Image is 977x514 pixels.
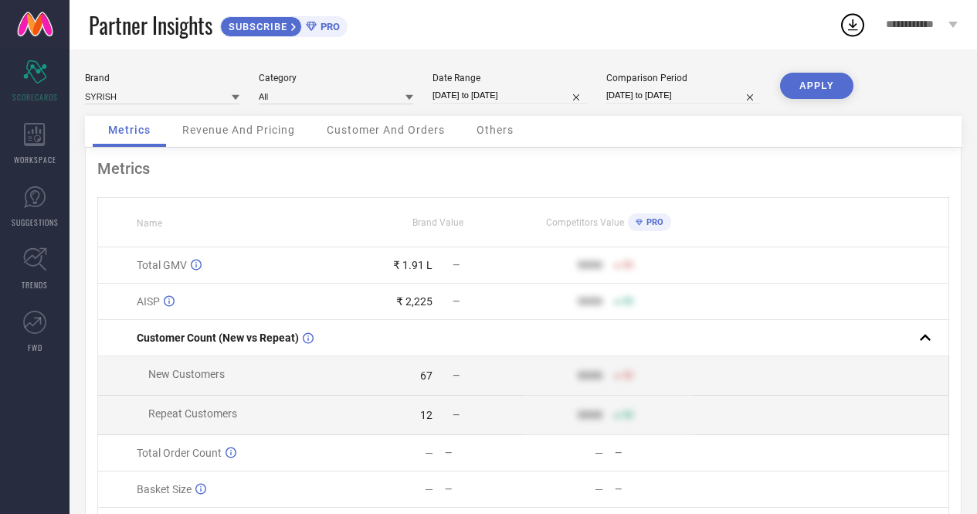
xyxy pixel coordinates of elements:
span: SCORECARDS [12,91,58,103]
div: Category [259,73,413,83]
span: SUGGESTIONS [12,216,59,228]
div: 67 [420,369,433,382]
div: — [595,447,603,459]
div: Metrics [97,159,949,178]
div: — [445,484,523,495]
span: PRO [317,21,340,32]
span: Partner Insights [89,9,212,41]
span: Customer And Orders [327,124,445,136]
div: ₹ 2,225 [396,295,433,308]
div: Date Range [433,73,587,83]
div: 9999 [578,295,602,308]
span: Basket Size [137,483,192,495]
div: — [445,448,523,458]
span: SUBSCRIBE [221,21,291,32]
div: — [595,483,603,495]
div: Open download list [839,11,867,39]
span: AISP [137,295,160,308]
span: 50 [622,370,633,381]
span: PRO [643,217,663,227]
div: 12 [420,409,433,421]
span: Customer Count (New vs Repeat) [137,332,299,344]
span: — [453,410,460,420]
span: — [453,296,460,307]
div: 9999 [578,369,602,382]
span: Brand Value [412,217,463,228]
span: New Customers [148,368,225,380]
div: Brand [85,73,239,83]
div: ₹ 1.91 L [393,259,433,271]
span: TRENDS [22,279,48,291]
div: 9999 [578,409,602,421]
span: Metrics [108,124,151,136]
div: 9999 [578,259,602,271]
span: — [453,370,460,381]
span: WORKSPACE [14,154,56,165]
button: APPLY [780,73,853,99]
input: Select comparison period [606,87,761,104]
div: — [615,448,693,458]
span: 50 [622,260,633,271]
span: Others [477,124,514,136]
span: 50 [622,296,633,307]
span: Total GMV [137,259,187,271]
a: SUBSCRIBEPRO [220,12,348,37]
span: Repeat Customers [148,407,237,420]
div: — [425,447,433,459]
span: Name [137,218,162,229]
div: — [425,483,433,495]
span: Competitors Value [546,217,624,228]
span: — [453,260,460,271]
span: 50 [622,410,633,420]
div: — [615,484,693,495]
div: Comparison Period [606,73,761,83]
span: FWD [28,342,42,353]
input: Select date range [433,87,587,104]
span: Total Order Count [137,447,222,459]
span: Revenue And Pricing [182,124,295,136]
